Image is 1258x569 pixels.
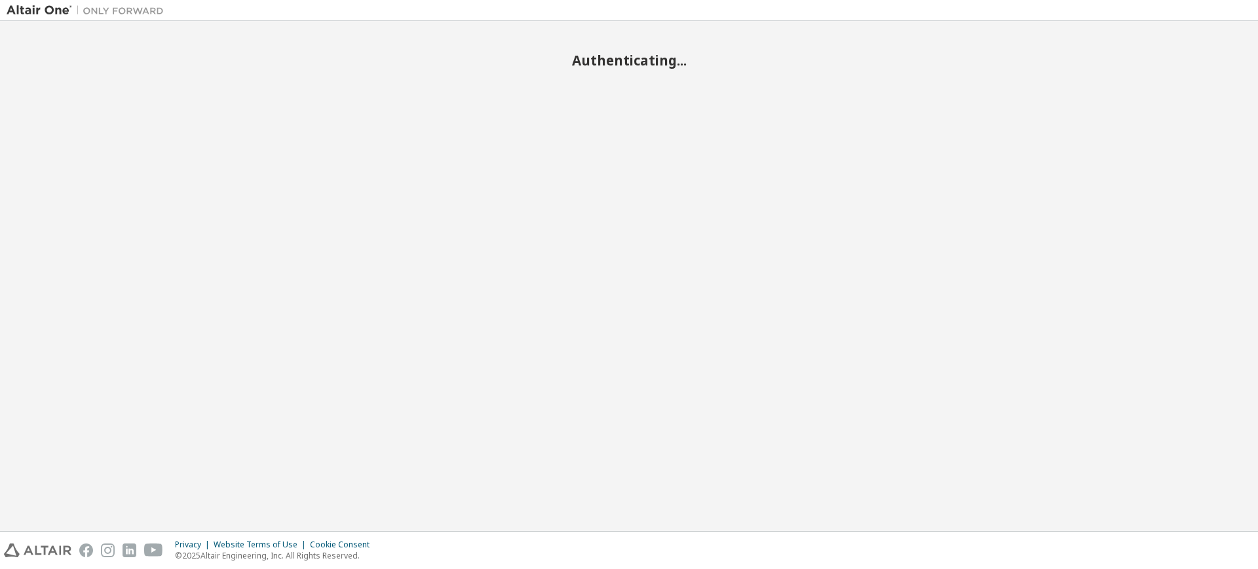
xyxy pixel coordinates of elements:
p: © 2025 Altair Engineering, Inc. All Rights Reserved. [175,550,377,561]
h2: Authenticating... [7,52,1251,69]
div: Cookie Consent [310,540,377,550]
img: youtube.svg [144,543,163,557]
img: instagram.svg [101,543,115,557]
img: altair_logo.svg [4,543,71,557]
img: facebook.svg [79,543,93,557]
img: Altair One [7,4,170,17]
div: Website Terms of Use [214,540,310,550]
div: Privacy [175,540,214,550]
img: linkedin.svg [123,543,136,557]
